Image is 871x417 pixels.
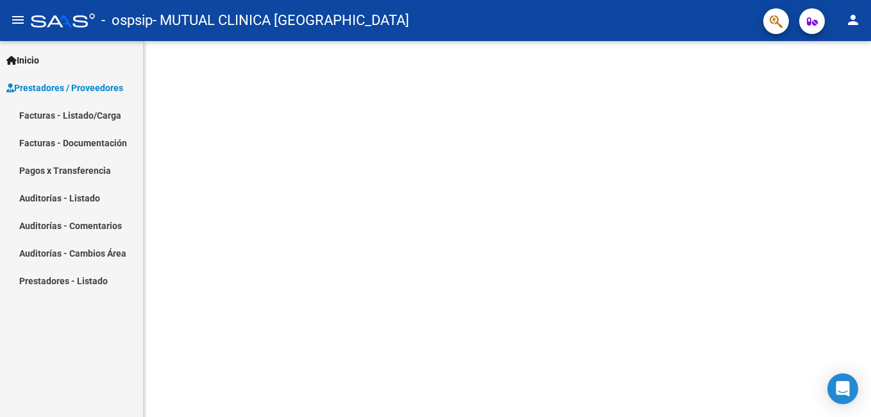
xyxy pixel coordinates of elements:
span: - MUTUAL CLINICA [GEOGRAPHIC_DATA] [153,6,409,35]
mat-icon: menu [10,12,26,28]
span: Prestadores / Proveedores [6,81,123,95]
span: Inicio [6,53,39,67]
div: Open Intercom Messenger [827,373,858,404]
mat-icon: person [845,12,861,28]
span: - ospsip [101,6,153,35]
